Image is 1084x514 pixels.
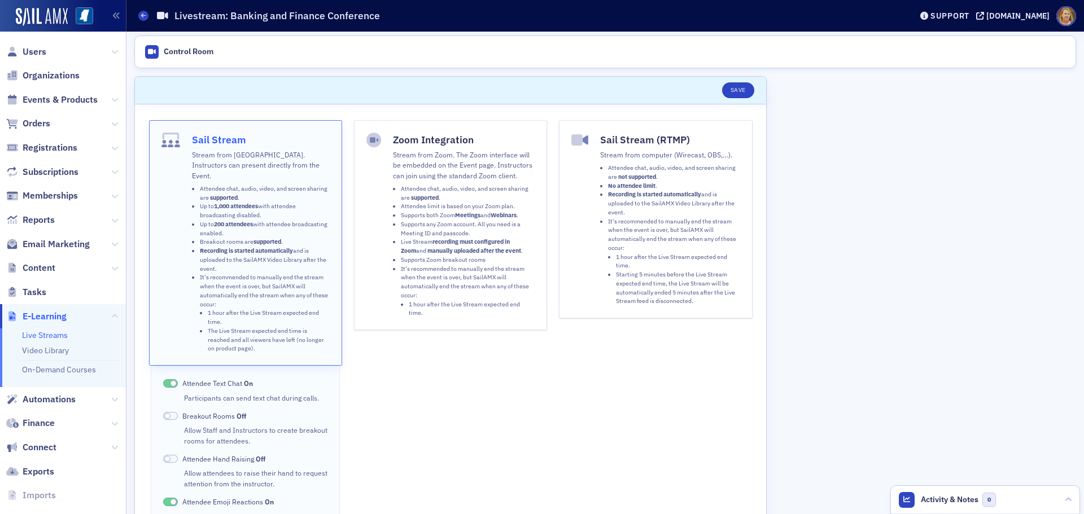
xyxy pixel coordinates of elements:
[401,238,510,254] strong: recording must configured in Zoom
[6,238,90,251] a: Email Marketing
[23,117,50,130] span: Orders
[986,11,1050,21] div: [DOMAIN_NAME]
[401,211,535,220] li: Supports both Zoom and .
[401,265,535,318] li: It's recommended to manually end the stream when the event is over, but SailAMX will automaticall...
[401,220,535,238] li: Supports any Zoom account. All you need is a Meeting ID and passcode.
[200,247,293,254] strong: Recording is started automatically
[163,379,178,388] span: On
[23,441,56,454] span: Connect
[921,494,978,506] span: Activity & Notes
[401,184,535,203] li: Attendee chat, audio, video, and screen sharing are .
[6,214,55,226] a: Reports
[68,7,93,27] a: View Homepage
[192,150,330,181] p: Stream from [GEOGRAPHIC_DATA]. Instructors can present directly from the Event.
[22,345,69,355] a: Video Library
[256,454,265,463] span: Off
[182,454,265,464] span: Attendee Hand Raising
[163,455,178,463] span: Off
[184,425,327,446] div: Allow Staff and Instructors to create breakout rooms for attendees.
[608,217,740,306] li: It's recommended to manually end the stream when the event is over, but SailAMX will automaticall...
[23,190,78,202] span: Memberships
[200,247,330,273] li: and is uploaded to the SailAMX Video Library after the event.
[6,262,55,274] a: Content
[244,379,253,388] span: On
[6,310,67,323] a: E-Learning
[455,211,480,219] strong: Meetings
[23,310,67,323] span: E-Learning
[192,133,330,147] h4: Sail Stream
[6,46,46,58] a: Users
[23,69,80,82] span: Organizations
[6,465,54,478] a: Exports
[608,190,701,198] strong: Recording is started automatically
[6,94,98,106] a: Events & Products
[163,412,178,420] span: Off
[182,378,253,388] span: Attendee Text Chat
[616,253,740,271] li: 1 hour after the Live Stream expected end time.
[608,190,740,217] li: and is uploaded to the SailAMX Video Library after the event.
[6,190,78,202] a: Memberships
[600,133,740,147] h4: Sail Stream (RTMP)
[930,11,969,21] div: Support
[6,441,56,454] a: Connect
[393,150,535,181] p: Stream from Zoom. The Zoom interface will be embedded on the Event page. Instructors can join usi...
[210,194,238,201] strong: supported
[401,256,535,265] li: Supports Zoom breakout rooms
[16,8,68,26] img: SailAMX
[354,120,547,330] button: Zoom IntegrationStream from Zoom. The Zoom interface will be embedded on the Event page. Instruct...
[182,497,274,507] span: Attendee Emoji Reactions
[559,120,752,318] button: Sail Stream (RTMP)Stream from computer (Wirecast, OBS,…).Attendee chat, audio, video, and screen ...
[393,133,535,147] h4: Zoom Integration
[23,465,54,478] span: Exports
[23,214,55,226] span: Reports
[174,9,380,23] h1: Livestream: Banking and Finance Conference
[23,489,56,502] span: Imports
[200,184,330,203] li: Attendee chat, audio, video, and screen sharing are .
[618,173,656,181] strong: not supported
[600,150,740,160] p: Stream from computer (Wirecast, OBS,…).
[23,142,77,154] span: Registrations
[23,238,90,251] span: Email Marketing
[22,364,96,375] a: On-Demand Courses
[200,202,330,220] li: Up to with attendee broadcasting disabled.
[22,330,68,340] a: Live Streams
[23,46,46,58] span: Users
[214,220,253,228] strong: 200 attendees
[184,393,327,403] div: Participants can send text chat during calls.
[208,327,330,353] li: The Live Stream expected end time is reached and all viewers have left (no longer on product page).
[411,194,439,201] strong: supported
[265,497,274,506] span: On
[6,117,50,130] a: Orders
[184,468,327,489] div: Allow attendees to raise their hand to request attention from the instructor.
[401,202,535,211] li: Attendee limit is based on your Zoom plan.
[616,270,740,306] li: Starting 5 minutes before the Live Stream expected end time, the Live Stream will be automaticall...
[200,220,330,238] li: Up to with attendee broadcasting enabled.
[722,82,754,98] button: Save
[6,393,76,406] a: Automations
[1056,6,1076,26] span: Profile
[401,238,535,256] li: Live Stream and .
[23,393,76,406] span: Automations
[208,309,330,327] li: 1 hour after the Live Stream expected end time.
[6,489,56,502] a: Imports
[409,300,535,318] li: 1 hour after the Live Stream expected end time.
[163,498,178,506] span: On
[23,286,46,298] span: Tasks
[608,164,740,182] li: Attendee chat, audio, video, and screen sharing are .
[23,94,98,106] span: Events & Products
[427,247,521,254] strong: manually uploaded after the event
[6,286,46,298] a: Tasks
[164,47,213,57] div: Control Room
[608,182,655,190] strong: No attendee limit
[6,69,80,82] a: Organizations
[608,182,740,191] li: .
[23,417,55,429] span: Finance
[214,202,258,210] strong: 1,000 attendees
[200,273,330,353] li: It's recommended to manually end the stream when the event is over, but SailAMX will automaticall...
[237,411,246,420] span: Off
[491,211,517,219] strong: Webinars
[253,238,281,245] strong: supported
[6,142,77,154] a: Registrations
[149,120,342,366] button: Sail StreamStream from [GEOGRAPHIC_DATA]. Instructors can present directly from the Event.Attende...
